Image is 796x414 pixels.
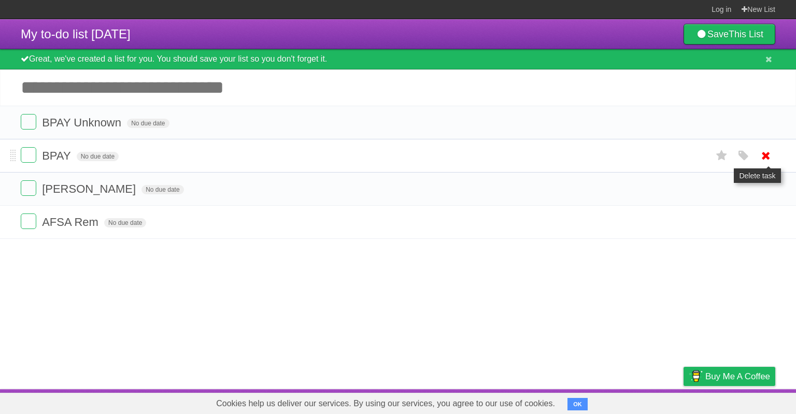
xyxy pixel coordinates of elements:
a: SaveThis List [684,24,775,45]
a: Terms [635,392,658,411]
img: Buy me a coffee [689,367,703,385]
a: Suggest a feature [710,392,775,411]
span: [PERSON_NAME] [42,182,138,195]
span: Buy me a coffee [705,367,770,386]
span: BPAY [42,149,73,162]
span: BPAY Unknown [42,116,124,129]
span: No due date [104,218,146,227]
span: No due date [77,152,119,161]
span: AFSA Rem [42,216,101,229]
label: Done [21,213,36,229]
span: No due date [141,185,183,194]
a: About [546,392,567,411]
span: No due date [127,119,169,128]
a: Developers [580,392,622,411]
label: Done [21,147,36,163]
a: Privacy [670,392,697,411]
label: Done [21,114,36,130]
span: Cookies help us deliver our services. By using our services, you agree to our use of cookies. [206,393,565,414]
a: Buy me a coffee [684,367,775,386]
span: My to-do list [DATE] [21,27,131,41]
label: Done [21,180,36,196]
b: This List [729,29,763,39]
label: Star task [712,147,732,164]
button: OK [567,398,588,410]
